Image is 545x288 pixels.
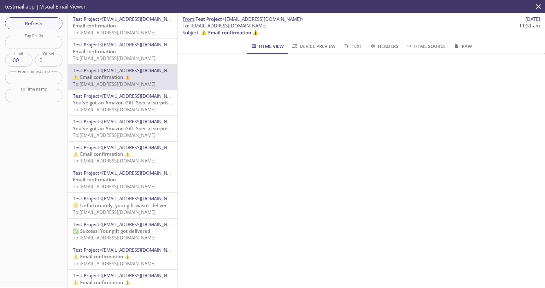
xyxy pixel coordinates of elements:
div: Test Project<[EMAIL_ADDRESS][DOMAIN_NAME]>⚠️ Email confirmation ⚠️To:[EMAIL_ADDRESS][DOMAIN_NAME] [68,244,177,269]
span: Test Project [73,221,99,227]
span: <[EMAIL_ADDRESS][DOMAIN_NAME]> [99,247,181,253]
span: Test Project [73,170,99,176]
span: To: [EMAIL_ADDRESS][DOMAIN_NAME] [73,234,155,241]
span: ⚠️ Email confirmation ⚠️ [201,29,259,36]
span: <[EMAIL_ADDRESS][DOMAIN_NAME]> [99,16,181,22]
span: To: [EMAIL_ADDRESS][DOMAIN_NAME] [73,209,155,215]
div: Test Project<[EMAIL_ADDRESS][DOMAIN_NAME]>⚠️ Email confirmation ⚠️To:[EMAIL_ADDRESS][DOMAIN_NAME] [68,142,177,167]
div: Test Project<[EMAIL_ADDRESS][DOMAIN_NAME]>⚠️ Email confirmation ⚠️To:[EMAIL_ADDRESS][DOMAIN_NAME] [68,65,177,90]
span: <[EMAIL_ADDRESS][DOMAIN_NAME]> [99,272,181,279]
span: Test Project [73,144,99,150]
span: To: [EMAIL_ADDRESS][DOMAIN_NAME] [73,260,155,267]
span: Subject [183,29,198,36]
span: ⚠️ Email confirmation ⚠️ [73,279,131,285]
span: <[EMAIL_ADDRESS][DOMAIN_NAME]> [99,221,181,227]
span: From [183,16,194,22]
div: Test Project<[EMAIL_ADDRESS][DOMAIN_NAME]>You've got an Amazon Gift! Special surprise from Test P... [68,116,177,141]
span: HTML View [250,42,284,50]
span: [DATE] [525,16,540,22]
span: Refresh [10,19,57,27]
div: Test Project<[EMAIL_ADDRESS][DOMAIN_NAME]>✅ Success! Your gift got deliveredTo:[EMAIL_ADDRESS][DO... [68,219,177,244]
span: ⚠️ Email confirmation ⚠️ [73,151,131,157]
div: Test Project<[EMAIL_ADDRESS][DOMAIN_NAME]>Email confirmationTo:[EMAIL_ADDRESS][DOMAIN_NAME] [68,13,177,38]
span: Email confirmation [73,22,116,29]
span: Test Project [73,41,99,48]
span: Test Project [73,247,99,253]
span: <[EMAIL_ADDRESS][DOMAIN_NAME]> [99,118,181,125]
span: ⚠️ Email confirmation ⚠️ [73,74,131,80]
span: To: [EMAIL_ADDRESS][DOMAIN_NAME] [73,183,155,190]
span: Test Project [196,16,222,22]
span: Text [343,42,362,50]
span: To: [EMAIL_ADDRESS][DOMAIN_NAME] [73,55,155,61]
button: Refresh [5,17,62,29]
span: <[EMAIL_ADDRESS][DOMAIN_NAME]> [99,41,181,48]
span: 😬 Unfortunately, your gift wasn’t delivered [73,202,173,209]
span: To: [EMAIL_ADDRESS][DOMAIN_NAME] [73,132,155,138]
span: Raw [453,42,472,50]
div: Test Project<[EMAIL_ADDRESS][DOMAIN_NAME]>😬 Unfortunately, your gift wasn’t deliveredTo:[EMAIL_AD... [68,193,177,218]
div: Test Project<[EMAIL_ADDRESS][DOMAIN_NAME]>Email confirmationTo:[EMAIL_ADDRESS][DOMAIN_NAME] [68,39,177,64]
span: <[EMAIL_ADDRESS][DOMAIN_NAME]> [99,144,181,150]
span: testmail [5,3,24,10]
div: Test Project<[EMAIL_ADDRESS][DOMAIN_NAME]>Email confirmationTo:[EMAIL_ADDRESS][DOMAIN_NAME] [68,167,177,192]
span: ✅ Success! Your gift got delivered [73,228,150,234]
span: HTML Source [406,42,446,50]
span: Test Project [73,118,99,125]
span: To: [EMAIL_ADDRESS][DOMAIN_NAME] [73,106,155,113]
span: 11:31 am [519,22,540,29]
span: Test Project [73,67,99,73]
span: : [EMAIL_ADDRESS][DOMAIN_NAME] [183,22,267,29]
span: Test Project [73,16,99,22]
span: : [183,16,304,22]
span: Email confirmation [73,176,116,183]
div: Test Project<[EMAIL_ADDRESS][DOMAIN_NAME]>You've got an Amazon Gift! Special surprise from Test P... [68,90,177,115]
span: Device Preview [291,42,336,50]
span: To [183,22,188,29]
span: <[EMAIL_ADDRESS][DOMAIN_NAME]> [222,16,304,22]
span: <[EMAIL_ADDRESS][DOMAIN_NAME]> [99,93,181,99]
span: Test Project [73,93,99,99]
span: ⚠️ Email confirmation ⚠️ [73,253,131,260]
span: To: [EMAIL_ADDRESS][DOMAIN_NAME] [73,81,155,87]
span: To: [EMAIL_ADDRESS][DOMAIN_NAME] [73,157,155,164]
span: <[EMAIL_ADDRESS][DOMAIN_NAME]> [99,195,181,202]
span: Headers [370,42,398,50]
span: To: [EMAIL_ADDRESS][DOMAIN_NAME] [73,29,155,36]
span: You've got an Amazon Gift! Special surprise from Test Profile [73,99,210,106]
span: Email confirmation [73,48,116,55]
span: You've got an Amazon Gift! Special surprise from Test Profile [73,125,210,132]
span: <[EMAIL_ADDRESS][DOMAIN_NAME]> [99,170,181,176]
span: <[EMAIL_ADDRESS][DOMAIN_NAME]> [99,67,181,73]
span: Test Project [73,272,99,279]
span: Test Project [73,195,99,202]
p: : [183,22,540,36]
